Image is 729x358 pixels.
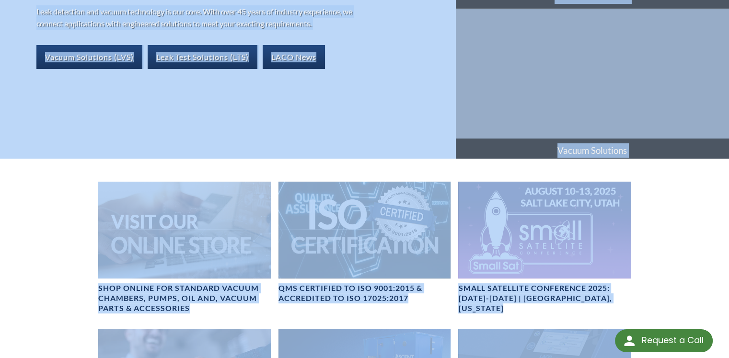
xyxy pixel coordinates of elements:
img: round button [622,333,637,348]
h4: SHOP ONLINE FOR STANDARD VACUUM CHAMBERS, PUMPS, OIL AND, VACUUM PARTS & ACCESSORIES [98,283,271,313]
a: ISO Certification headerQMS CERTIFIED to ISO 9001:2015 & Accredited to ISO 17025:2017 [278,182,451,303]
div: Request a Call [641,329,703,351]
div: Request a Call [615,329,713,352]
a: Vacuum Solutions (LVS) [36,45,142,69]
span: Vacuum Solutions [456,139,729,162]
a: Vacuum Solutions [456,9,729,162]
h4: Small Satellite Conference 2025: [DATE]-[DATE] | [GEOGRAPHIC_DATA], [US_STATE] [458,283,631,313]
a: Small Satellite Conference 2025: August 10-13 | Salt Lake City, UtahSmall Satellite Conference 20... [458,182,631,313]
a: Visit Our Online Store headerSHOP ONLINE FOR STANDARD VACUUM CHAMBERS, PUMPS, OIL AND, VACUUM PAR... [98,182,271,313]
h4: QMS CERTIFIED to ISO 9001:2015 & Accredited to ISO 17025:2017 [278,283,451,303]
p: Leak detection and vacuum technology is our core. With over 45 years of industry experience, we c... [36,5,358,30]
a: Leak Test Solutions (LTS) [148,45,257,69]
a: LACO News [263,45,325,69]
